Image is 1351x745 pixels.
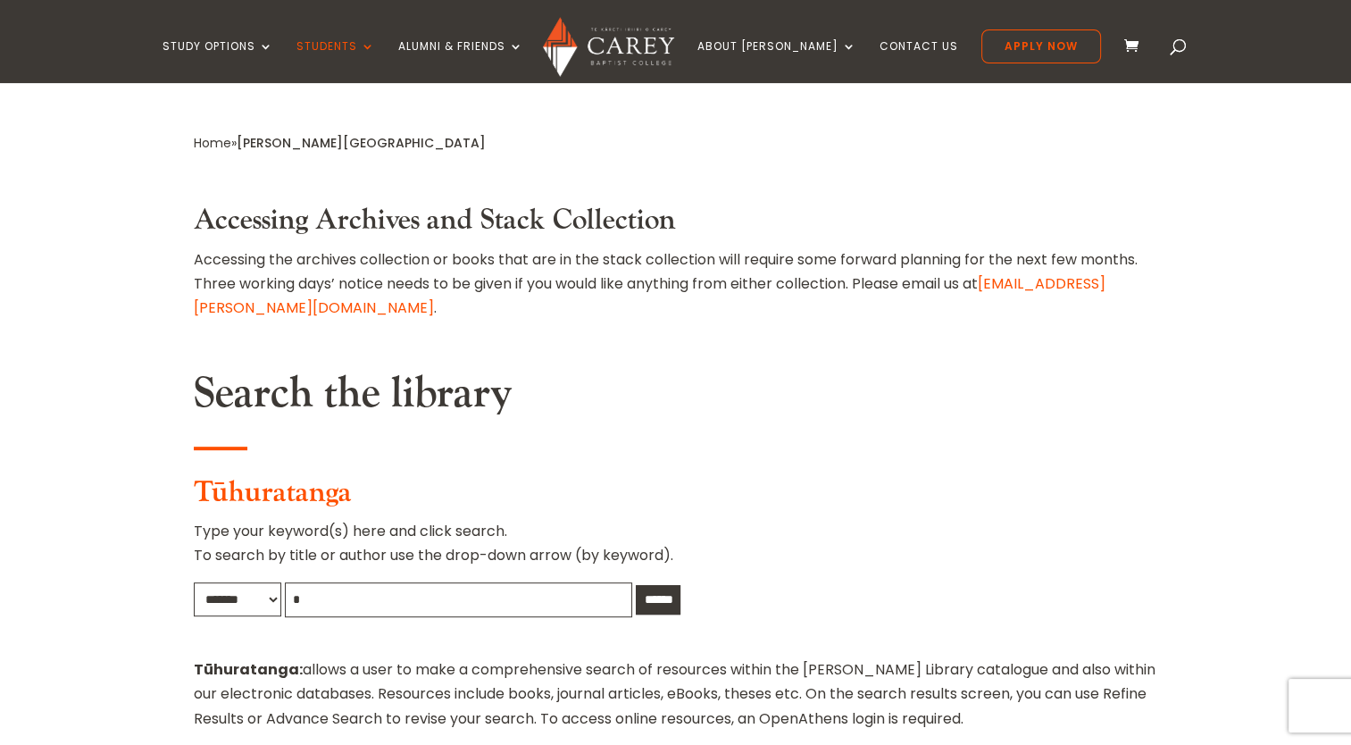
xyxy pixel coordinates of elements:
span: » [194,134,486,152]
a: Apply Now [981,29,1101,63]
a: Study Options [163,40,273,82]
a: Home [194,134,231,152]
img: Carey Baptist College [543,17,674,77]
span: [PERSON_NAME][GEOGRAPHIC_DATA] [237,134,486,152]
a: Alumni & Friends [398,40,523,82]
a: Students [296,40,375,82]
a: Contact Us [880,40,958,82]
h3: Accessing Archives and Stack Collection [194,204,1158,247]
h2: Search the library [194,368,1158,429]
h3: Tūhuratanga [194,476,1158,519]
p: Accessing the archives collection or books that are in the stack collection will require some for... [194,247,1158,321]
p: allows a user to make a comprehensive search of resources within the [PERSON_NAME] Library catalo... [194,657,1158,731]
a: About [PERSON_NAME] [697,40,856,82]
strong: Tūhuratanga: [194,659,303,680]
p: Type your keyword(s) here and click search. To search by title or author use the drop-down arrow ... [194,519,1158,582]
